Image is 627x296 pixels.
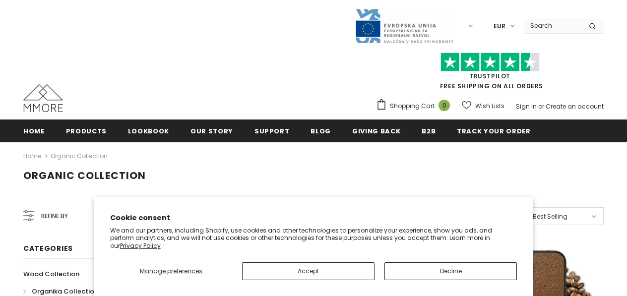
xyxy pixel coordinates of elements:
span: Best Selling [533,212,567,222]
a: Wood Collection [23,265,79,283]
span: FREE SHIPPING ON ALL ORDERS [376,57,604,90]
span: Our Story [190,126,233,136]
span: Home [23,126,45,136]
h2: Cookie consent [110,213,517,223]
a: Home [23,119,45,142]
a: Lookbook [128,119,169,142]
span: Track your order [457,126,530,136]
span: Shopping Cart [390,101,435,111]
button: Accept [242,262,375,280]
span: support [254,126,290,136]
a: Wish Lists [462,97,504,115]
a: Our Story [190,119,233,142]
span: Giving back [352,126,400,136]
span: Categories [23,243,73,253]
span: Manage preferences [140,267,202,275]
span: Products [66,126,107,136]
a: Track your order [457,119,530,142]
a: Products [66,119,107,142]
button: Manage preferences [110,262,232,280]
span: Organika Collection [32,287,98,296]
span: Organic Collection [23,169,146,182]
img: Javni Razpis [355,8,454,44]
a: Shopping Cart 0 [376,99,455,114]
span: or [538,102,544,111]
span: Wood Collection [23,269,79,279]
span: 0 [439,100,450,111]
p: We and our partners, including Shopify, use cookies and other technologies to personalize your ex... [110,227,517,250]
input: Search Site [524,18,581,33]
span: Refine by [41,211,68,222]
img: Trust Pilot Stars [440,53,540,72]
a: Blog [311,119,331,142]
a: B2B [422,119,436,142]
a: Privacy Policy [120,241,161,250]
span: Blog [311,126,331,136]
a: support [254,119,290,142]
a: Giving back [352,119,400,142]
span: Lookbook [128,126,169,136]
a: Home [23,150,41,162]
button: Decline [384,262,517,280]
span: B2B [422,126,436,136]
img: MMORE Cases [23,84,63,112]
a: Create an account [546,102,604,111]
a: Sign In [516,102,537,111]
a: Organic Collection [51,152,108,160]
span: Wish Lists [475,101,504,111]
a: Javni Razpis [355,21,454,30]
a: Trustpilot [469,72,510,80]
span: EUR [494,21,505,31]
